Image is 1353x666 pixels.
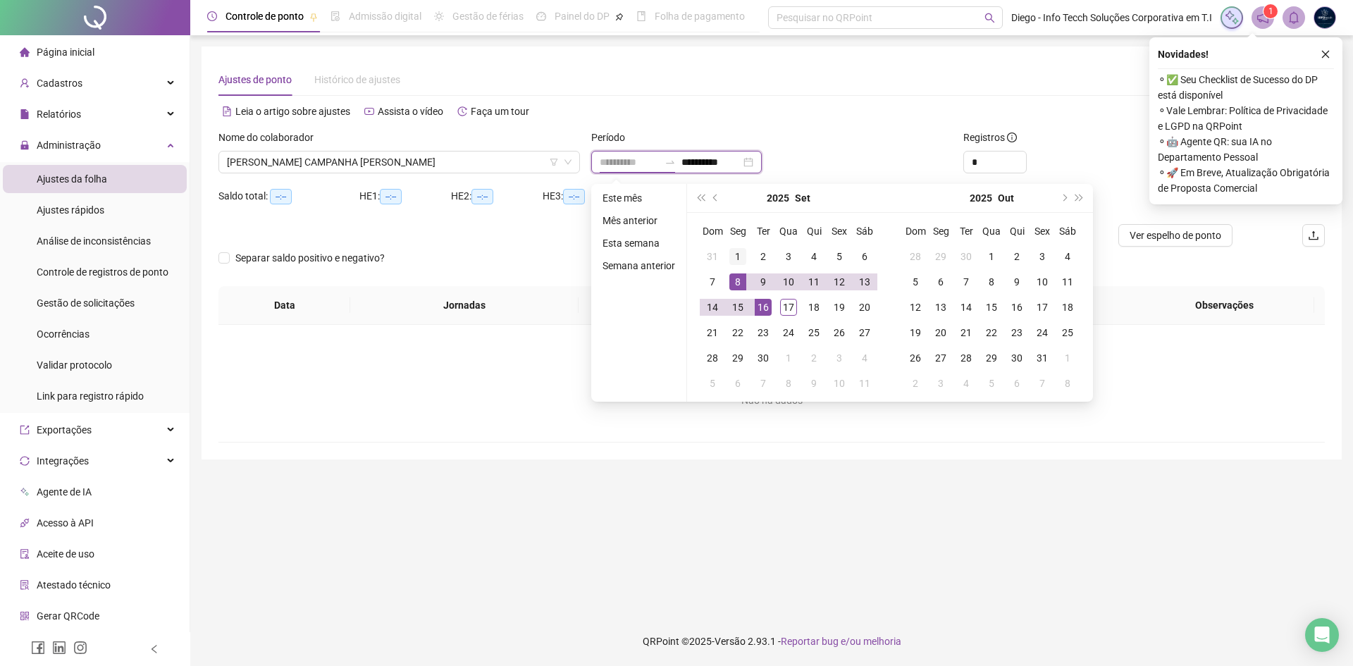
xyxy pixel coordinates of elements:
[979,345,1004,371] td: 2025-10-29
[1008,375,1025,392] div: 6
[1321,49,1330,59] span: close
[958,324,975,341] div: 21
[1287,11,1300,24] span: bell
[780,248,797,265] div: 3
[801,218,827,244] th: Qui
[37,359,112,371] span: Validar protocolo
[235,393,1308,408] div: Não há dados
[750,218,776,244] th: Ter
[928,320,953,345] td: 2025-10-20
[1030,218,1055,244] th: Sex
[1308,230,1319,241] span: upload
[781,636,901,647] span: Reportar bug e/ou melhoria
[1158,72,1334,103] span: ⚬ ✅ Seu Checklist de Sucesso do DP está disponível
[755,375,772,392] div: 7
[37,235,151,247] span: Análise de inconsistências
[37,78,82,89] span: Cadastros
[564,158,572,166] span: down
[1011,10,1212,25] span: Diego - Info Tecch Soluções Corporativa em T.I
[1030,371,1055,396] td: 2025-11-07
[932,248,949,265] div: 29
[831,273,848,290] div: 12
[805,375,822,392] div: 9
[597,235,681,252] li: Esta semana
[149,644,159,654] span: left
[536,11,546,21] span: dashboard
[801,345,827,371] td: 2025-10-02
[700,244,725,269] td: 2025-08-31
[979,295,1004,320] td: 2025-10-15
[953,345,979,371] td: 2025-10-28
[1055,269,1080,295] td: 2025-10-11
[1034,375,1051,392] div: 7
[729,375,746,392] div: 6
[20,456,30,466] span: sync
[1118,224,1232,247] button: Ver espelho de ponto
[801,320,827,345] td: 2025-09-25
[852,218,877,244] th: Sáb
[270,189,292,204] span: --:--
[776,371,801,396] td: 2025-10-08
[805,324,822,341] div: 25
[907,248,924,265] div: 28
[37,266,168,278] span: Controle de registros de ponto
[1056,184,1071,212] button: next-year
[958,375,975,392] div: 4
[1059,299,1076,316] div: 18
[953,320,979,345] td: 2025-10-21
[37,109,81,120] span: Relatórios
[434,11,444,21] span: sun
[1072,184,1087,212] button: super-next-year
[704,324,721,341] div: 21
[704,350,721,366] div: 28
[1004,244,1030,269] td: 2025-10-02
[970,184,992,212] button: year panel
[856,324,873,341] div: 27
[780,375,797,392] div: 8
[907,273,924,290] div: 5
[932,324,949,341] div: 20
[852,244,877,269] td: 2025-09-06
[1034,350,1051,366] div: 31
[979,320,1004,345] td: 2025-10-22
[715,636,746,647] span: Versão
[700,218,725,244] th: Dom
[1055,295,1080,320] td: 2025-10-18
[20,518,30,528] span: api
[350,286,579,325] th: Jornadas
[37,455,89,467] span: Integrações
[597,212,681,229] li: Mês anterior
[831,299,848,316] div: 19
[856,375,873,392] div: 11
[708,184,724,212] button: prev-year
[928,345,953,371] td: 2025-10-27
[597,190,681,206] li: Este mês
[665,156,676,168] span: swap-right
[852,320,877,345] td: 2025-09-27
[704,299,721,316] div: 14
[555,11,610,22] span: Painel do DP
[903,320,928,345] td: 2025-10-19
[831,375,848,392] div: 10
[958,299,975,316] div: 14
[928,244,953,269] td: 2025-09-29
[1034,299,1051,316] div: 17
[729,273,746,290] div: 8
[856,248,873,265] div: 6
[755,273,772,290] div: 9
[852,371,877,396] td: 2025-10-11
[563,189,585,204] span: --:--
[755,324,772,341] div: 23
[907,350,924,366] div: 26
[704,375,721,392] div: 5
[780,273,797,290] div: 10
[983,273,1000,290] div: 8
[827,320,852,345] td: 2025-09-26
[330,11,340,21] span: file-done
[958,248,975,265] div: 30
[20,611,30,621] span: qrcode
[1059,273,1076,290] div: 11
[780,350,797,366] div: 1
[1004,320,1030,345] td: 2025-10-23
[827,345,852,371] td: 2025-10-03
